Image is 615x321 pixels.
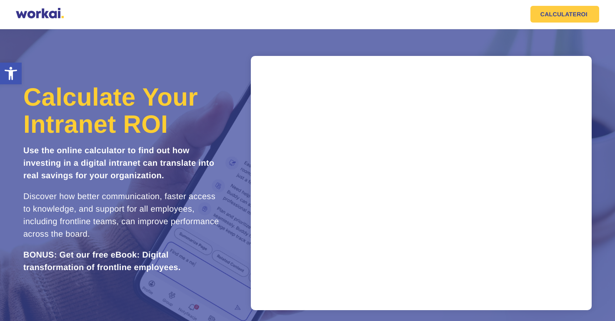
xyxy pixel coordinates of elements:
[23,83,198,138] span: Calculate Your Intranet ROI
[23,146,214,180] strong: Use the online calculator to find out how investing in a digital intranet can translate into real...
[577,11,587,17] em: ROI
[530,6,599,23] a: CALCULATEROI
[23,250,181,272] strong: BONUS: Get our free eBook: Digital transformation of frontline employees.
[23,192,219,239] span: Discover how better communication, faster access to knowledge, and support for all employees, inc...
